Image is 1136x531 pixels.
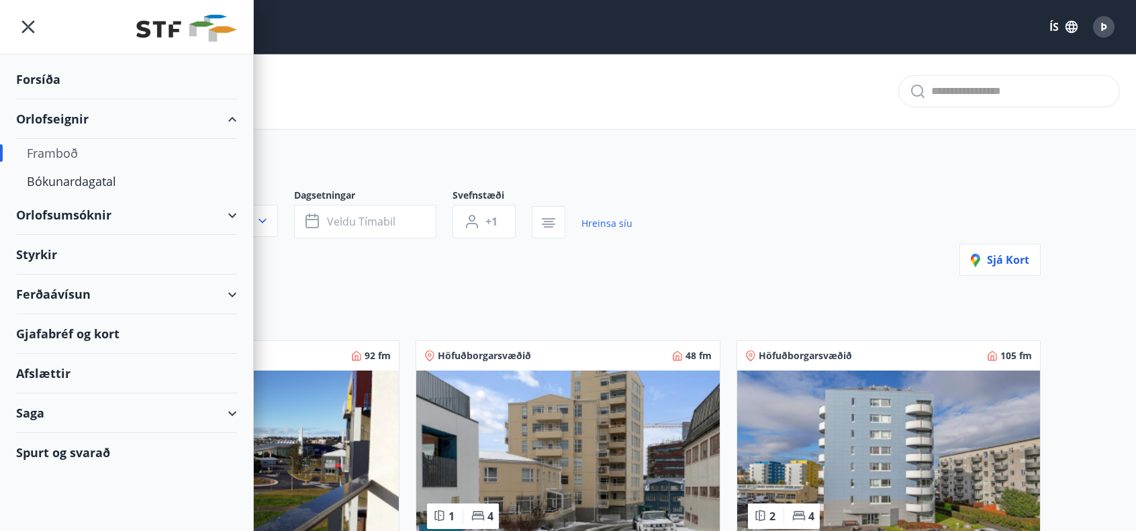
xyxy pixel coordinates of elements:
span: Höfuðborgarsvæðið [438,349,531,363]
div: Bókunardagatal [27,167,226,195]
span: +1 [485,214,498,229]
div: Styrkir [16,235,237,275]
span: 92 fm [365,349,391,363]
span: Þ [1100,19,1107,34]
img: union_logo [136,15,237,42]
div: Forsíða [16,60,237,99]
span: 4 [487,509,493,524]
span: Höfuðborgarsvæðið [759,349,852,363]
button: menu [16,15,40,39]
div: Orlofseignir [16,99,237,139]
span: Veldu tímabil [327,214,395,229]
div: Spurt og svarað [16,433,237,472]
span: 2 [769,509,775,524]
button: Veldu tímabil [294,205,436,238]
button: Þ [1088,11,1120,43]
div: Framboð [27,139,226,167]
span: 4 [808,509,814,524]
button: Sjá kort [959,244,1041,276]
div: Saga [16,393,237,433]
span: Dagsetningar [294,189,453,205]
span: 1 [448,509,455,524]
span: Sjá kort [971,252,1029,267]
span: 48 fm [685,349,712,363]
span: Svefnstæði [453,189,532,205]
span: 105 fm [1000,349,1032,363]
div: Orlofsumsóknir [16,195,237,235]
div: Ferðaávísun [16,275,237,314]
button: ÍS [1042,15,1085,39]
a: Hreinsa síu [581,209,632,238]
div: Gjafabréf og kort [16,314,237,354]
button: +1 [453,205,516,238]
div: Afslættir [16,354,237,393]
